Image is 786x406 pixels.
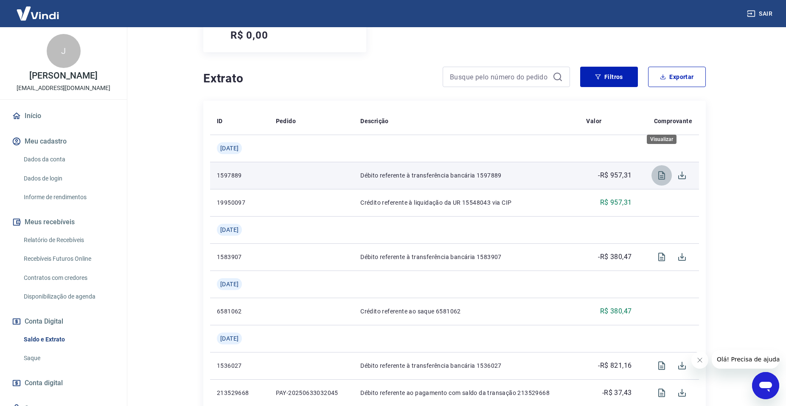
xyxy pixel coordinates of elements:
p: 1597889 [217,171,262,180]
span: Download [672,383,692,403]
button: Meus recebíveis [10,213,117,231]
p: 1583907 [217,253,262,261]
a: Relatório de Recebíveis [20,231,117,249]
p: -R$ 821,16 [598,361,632,371]
a: Saldo e Extrato [20,331,117,348]
span: Download [672,165,692,186]
p: -R$ 380,47 [598,252,632,262]
span: [DATE] [220,280,239,288]
span: [DATE] [220,226,239,234]
p: -R$ 37,43 [602,388,632,398]
p: PAY-20250633032045 [276,389,347,397]
button: Exportar [648,67,706,87]
iframe: Botão para abrir a janela de mensagens [752,372,779,399]
p: 6581062 [217,307,262,316]
button: Filtros [580,67,638,87]
p: Débito referente à transferência bancária 1536027 [360,361,573,370]
a: Dados de login [20,170,117,187]
span: [DATE] [220,144,239,152]
a: Início [10,107,117,125]
p: 213529668 [217,389,262,397]
p: Crédito referente ao saque 6581062 [360,307,573,316]
p: -R$ 957,31 [598,170,632,180]
div: J [47,34,81,68]
a: Contratos com credores [20,269,117,287]
iframe: Fechar mensagem [691,352,708,369]
h5: R$ 0,00 [230,28,268,42]
p: Comprovante [654,117,692,125]
a: Conta digital [10,374,117,392]
div: Visualizar [647,135,677,144]
span: Olá! Precisa de ajuda? [5,6,71,13]
a: Recebíveis Futuros Online [20,250,117,268]
img: Vindi [10,0,65,26]
button: Conta Digital [10,312,117,331]
a: Disponibilização de agenda [20,288,117,305]
p: Crédito referente à liquidação da UR 15548043 via CIP [360,198,573,207]
p: [EMAIL_ADDRESS][DOMAIN_NAME] [17,84,110,93]
p: Débito referente ao pagamento com saldo da transação 213529668 [360,389,573,397]
a: Informe de rendimentos [20,189,117,206]
p: R$ 957,31 [600,197,632,208]
p: ID [217,117,223,125]
span: Download [672,247,692,267]
iframe: Mensagem da empresa [712,350,779,369]
p: Débito referente à transferência bancária 1583907 [360,253,573,261]
p: 19950097 [217,198,262,207]
span: Visualizar [651,355,672,376]
p: 1536027 [217,361,262,370]
p: Descrição [360,117,389,125]
p: Valor [586,117,601,125]
p: Pedido [276,117,296,125]
span: [DATE] [220,334,239,343]
a: Saque [20,350,117,367]
p: [PERSON_NAME] [29,71,97,80]
h4: Extrato [203,70,432,87]
button: Meu cadastro [10,132,117,151]
input: Busque pelo número do pedido [450,70,549,83]
span: Visualizar [651,383,672,403]
a: Dados da conta [20,151,117,168]
p: Débito referente à transferência bancária 1597889 [360,171,573,180]
span: Conta digital [25,377,63,389]
button: Sair [745,6,776,22]
span: Visualizar [651,247,672,267]
span: Visualizar [651,165,672,186]
span: Download [672,355,692,376]
p: R$ 380,47 [600,306,632,316]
